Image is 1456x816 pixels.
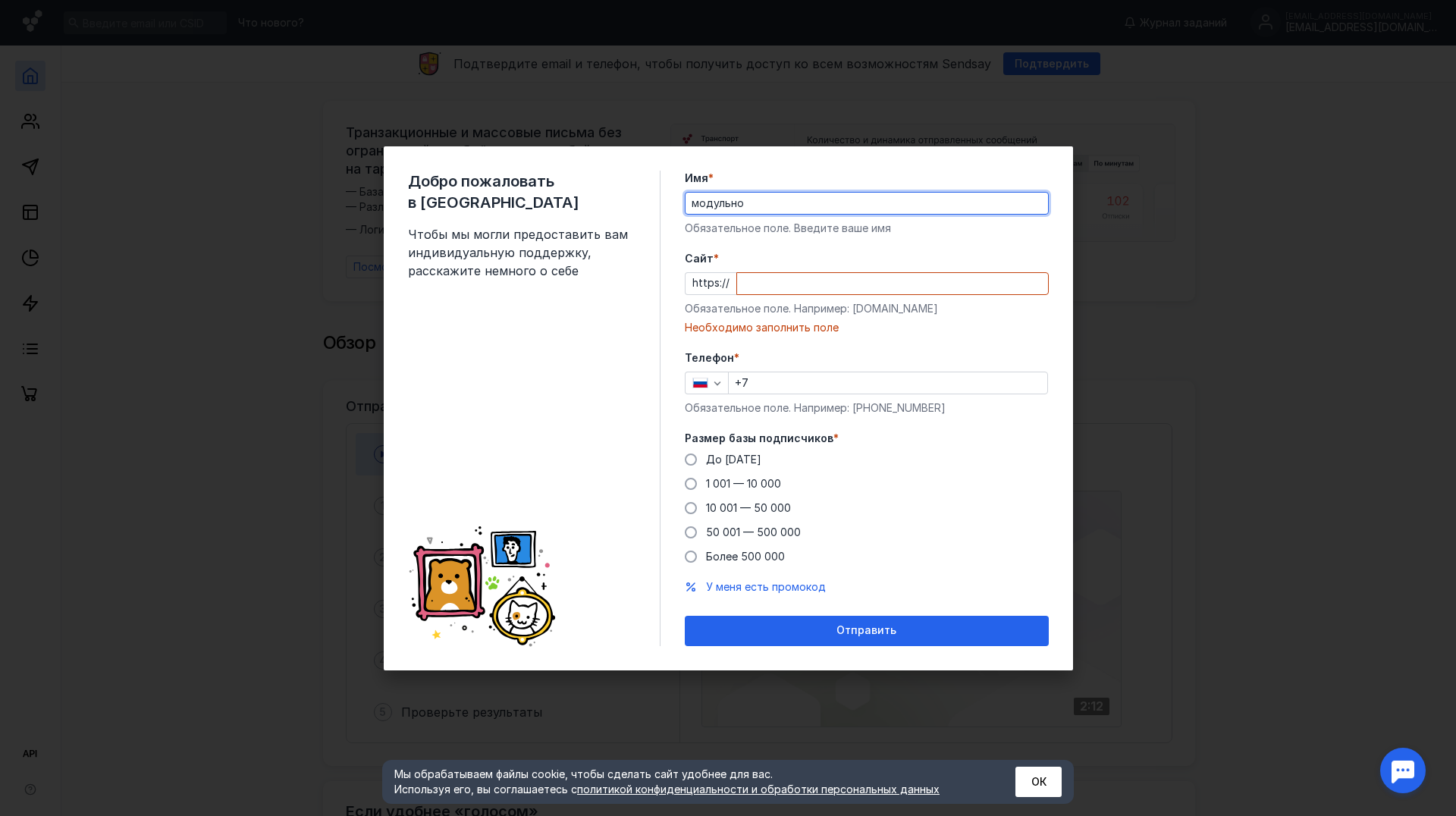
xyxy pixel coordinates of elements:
span: Более 500 000 [706,550,785,563]
span: Отправить [836,624,896,637]
span: 1 001 — 10 000 [706,477,781,490]
a: политикой конфиденциальности и обработки персональных данных [577,783,940,796]
div: Мы обрабатываем файлы cookie, чтобы сделать сайт удобнее для вас. Используя его, вы соглашаетесь c [394,767,978,797]
div: Обязательное поле. Например: [PHONE_NUMBER] [685,400,1049,416]
div: Обязательное поле. Введите ваше имя [685,221,1049,236]
span: До [DATE] [706,453,761,466]
span: 50 001 — 500 000 [706,526,801,538]
button: Отправить [685,616,1049,646]
span: 10 001 — 50 000 [706,501,791,514]
span: Cайт [685,251,714,266]
div: Обязательное поле. Например: [DOMAIN_NAME] [685,301,1049,316]
span: Имя [685,171,708,186]
span: Добро пожаловать в [GEOGRAPHIC_DATA] [408,171,635,213]
span: Телефон [685,350,734,366]
span: У меня есть промокод [706,580,826,593]
span: Размер базы подписчиков [685,431,833,446]
span: Чтобы мы могли предоставить вам индивидуальную поддержку, расскажите немного о себе [408,225,635,280]
button: ОК [1015,767,1062,797]
button: У меня есть промокод [706,579,826,595]
div: Необходимо заполнить поле [685,320,1049,335]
